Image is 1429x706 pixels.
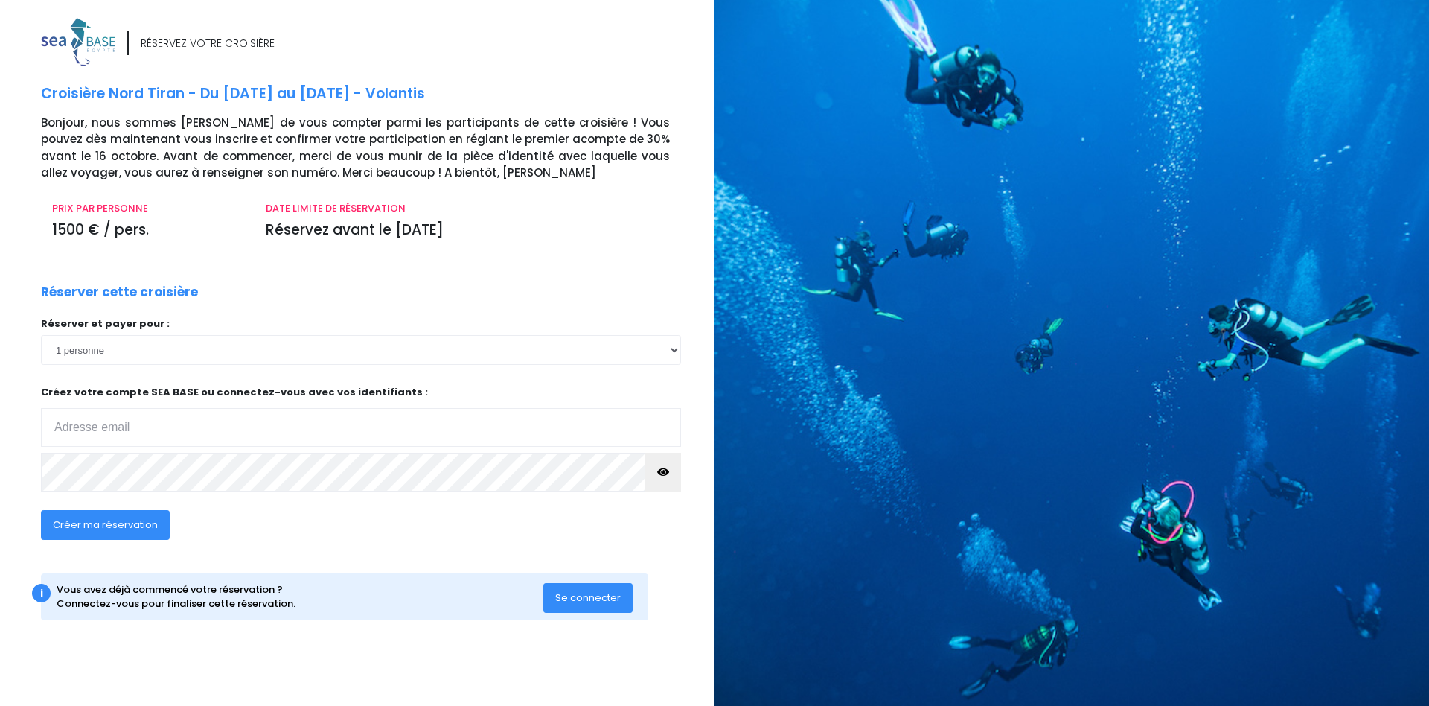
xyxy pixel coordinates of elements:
span: Créer ma réservation [53,518,158,532]
p: Réservez avant le [DATE] [266,220,670,241]
button: Créer ma réservation [41,510,170,540]
button: Se connecter [543,583,633,613]
div: RÉSERVEZ VOTRE CROISIÈRE [141,36,275,51]
p: Bonjour, nous sommes [PERSON_NAME] de vous compter parmi les participants de cette croisière ! Vo... [41,115,703,182]
p: Réserver cette croisière [41,283,198,302]
div: i [32,584,51,602]
a: Se connecter [543,591,633,603]
p: PRIX PAR PERSONNE [52,201,243,216]
div: Vous avez déjà commencé votre réservation ? Connectez-vous pour finaliser cette réservation. [57,582,544,611]
input: Adresse email [41,408,681,447]
span: Se connecter [555,591,621,605]
p: DATE LIMITE DE RÉSERVATION [266,201,670,216]
p: Croisière Nord Tiran - Du [DATE] au [DATE] - Volantis [41,83,703,105]
p: Créez votre compte SEA BASE ou connectez-vous avec vos identifiants : [41,385,681,447]
img: logo_color1.png [41,18,115,66]
p: 1500 € / pers. [52,220,243,241]
p: Réserver et payer pour : [41,317,681,331]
